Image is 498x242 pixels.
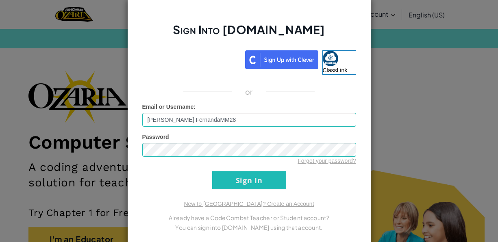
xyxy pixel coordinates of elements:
[142,223,356,232] p: You can sign into [DOMAIN_NAME] using that account.
[245,87,253,97] p: or
[142,213,356,223] p: Already have a CodeCombat Teacher or Student account?
[184,201,314,207] a: New to [GEOGRAPHIC_DATA]? Create an Account
[138,50,245,67] iframe: Botón de Acceder con Google
[298,158,356,164] a: Forgot your password?
[323,51,338,66] img: classlink-logo-small.png
[212,171,286,189] input: Sign In
[142,103,196,111] label: :
[142,134,169,140] span: Password
[245,50,318,69] img: clever_sso_button@2x.png
[323,67,348,73] span: ClassLink
[142,22,356,45] h2: Sign Into [DOMAIN_NAME]
[142,104,194,110] span: Email or Username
